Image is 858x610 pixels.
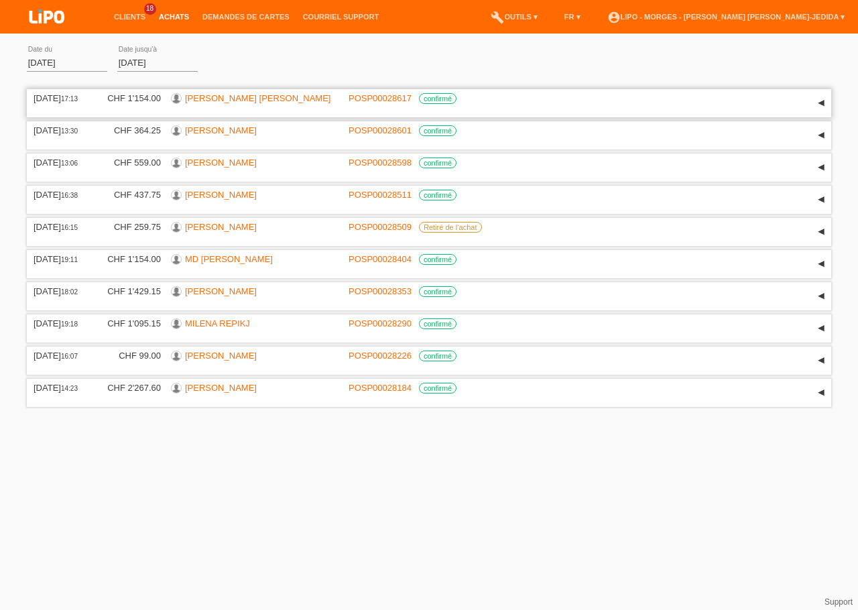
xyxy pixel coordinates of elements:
[34,158,87,168] div: [DATE]
[811,351,831,371] div: étendre/coller
[97,254,161,264] div: CHF 1'154.00
[13,27,80,38] a: LIPO pay
[811,286,831,306] div: étendre/coller
[152,13,196,21] a: Achats
[419,286,456,297] label: confirmé
[349,383,412,393] a: POSP00028184
[97,318,161,328] div: CHF 1'095.15
[296,13,385,21] a: Courriel Support
[349,125,412,135] a: POSP00028601
[97,93,161,103] div: CHF 1'154.00
[34,222,87,232] div: [DATE]
[34,383,87,393] div: [DATE]
[61,256,78,263] span: 19:11
[349,351,412,361] a: POSP00028226
[185,125,257,135] a: [PERSON_NAME]
[601,13,851,21] a: account_circleLIPO - Morges - [PERSON_NAME] [PERSON_NAME]-Jedida ▾
[196,13,296,21] a: Demandes de cartes
[419,383,456,393] label: confirmé
[185,383,257,393] a: [PERSON_NAME]
[185,351,257,361] a: [PERSON_NAME]
[811,158,831,178] div: étendre/coller
[349,318,412,328] a: POSP00028290
[97,351,161,361] div: CHF 99.00
[97,125,161,135] div: CHF 364.25
[61,385,78,392] span: 14:23
[811,222,831,242] div: étendre/coller
[61,320,78,328] span: 19:18
[558,13,587,21] a: FR ▾
[419,158,456,168] label: confirmé
[34,93,87,103] div: [DATE]
[97,190,161,200] div: CHF 437.75
[144,3,156,15] span: 18
[61,288,78,296] span: 18:02
[824,597,853,607] a: Support
[349,190,412,200] a: POSP00028511
[61,160,78,167] span: 13:06
[107,13,152,21] a: Clients
[811,190,831,210] div: étendre/coller
[419,222,482,233] label: Retiré de l‘achat
[419,190,456,200] label: confirmé
[185,222,257,232] a: [PERSON_NAME]
[419,93,456,104] label: confirmé
[349,286,412,296] a: POSP00028353
[349,254,412,264] a: POSP00028404
[419,351,456,361] label: confirmé
[349,93,412,103] a: POSP00028617
[34,190,87,200] div: [DATE]
[34,125,87,135] div: [DATE]
[419,254,456,265] label: confirmé
[811,318,831,339] div: étendre/coller
[61,192,78,199] span: 16:38
[491,11,504,24] i: build
[185,93,330,103] a: [PERSON_NAME] [PERSON_NAME]
[349,222,412,232] a: POSP00028509
[811,125,831,145] div: étendre/coller
[185,286,257,296] a: [PERSON_NAME]
[349,158,412,168] a: POSP00028598
[811,254,831,274] div: étendre/coller
[61,224,78,231] span: 16:15
[97,383,161,393] div: CHF 2'267.60
[97,222,161,232] div: CHF 259.75
[607,11,621,24] i: account_circle
[185,190,257,200] a: [PERSON_NAME]
[419,318,456,329] label: confirmé
[97,158,161,168] div: CHF 559.00
[97,286,161,296] div: CHF 1'429.15
[34,351,87,361] div: [DATE]
[811,383,831,403] div: étendre/coller
[419,125,456,136] label: confirmé
[34,286,87,296] div: [DATE]
[34,318,87,328] div: [DATE]
[61,127,78,135] span: 13:30
[61,95,78,103] span: 17:13
[185,318,250,328] a: MILENA REPIKJ
[61,353,78,360] span: 16:07
[811,93,831,113] div: étendre/coller
[185,254,273,264] a: MD [PERSON_NAME]
[34,254,87,264] div: [DATE]
[185,158,257,168] a: [PERSON_NAME]
[484,13,544,21] a: buildOutils ▾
